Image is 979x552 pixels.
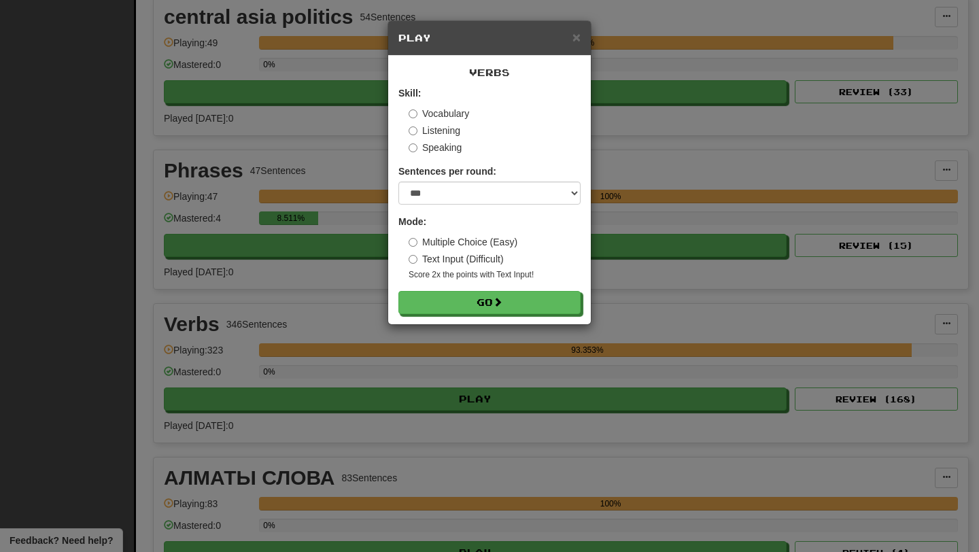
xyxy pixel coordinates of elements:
[409,238,417,247] input: Multiple Choice (Easy)
[409,126,417,135] input: Listening
[409,141,462,154] label: Speaking
[409,252,504,266] label: Text Input (Difficult)
[409,124,460,137] label: Listening
[398,31,581,45] h5: Play
[572,30,581,44] button: Close
[409,107,469,120] label: Vocabulary
[398,291,581,314] button: Go
[409,235,517,249] label: Multiple Choice (Easy)
[409,109,417,118] input: Vocabulary
[398,88,421,99] strong: Skill:
[572,29,581,45] span: ×
[469,67,510,78] span: Verbs
[398,216,426,227] strong: Mode:
[409,255,417,264] input: Text Input (Difficult)
[398,165,496,178] label: Sentences per round:
[409,143,417,152] input: Speaking
[409,269,581,281] small: Score 2x the points with Text Input !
